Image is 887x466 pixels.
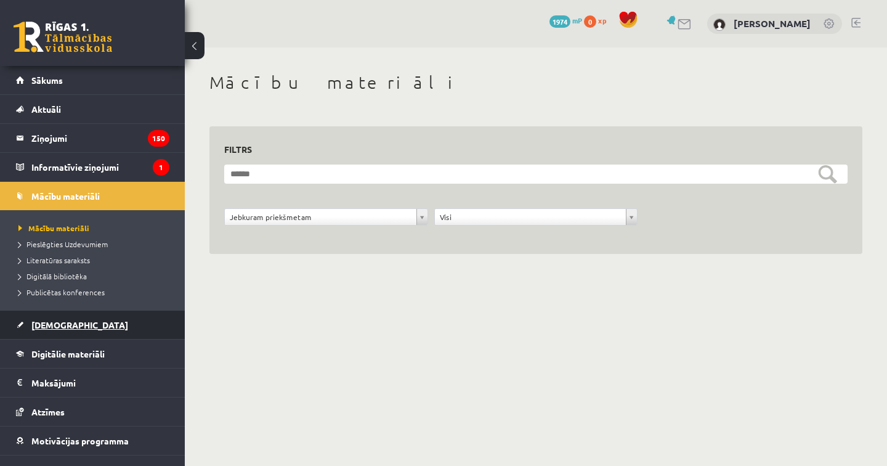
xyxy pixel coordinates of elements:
span: Aktuāli [31,104,61,115]
span: 1974 [549,15,570,28]
span: Motivācijas programma [31,435,129,446]
i: 150 [148,130,169,147]
span: Publicētas konferences [18,287,105,297]
span: mP [572,15,582,25]
span: Digitālie materiāli [31,348,105,359]
span: Jebkuram priekšmetam [230,209,411,225]
span: [DEMOGRAPHIC_DATA] [31,319,128,330]
span: Digitālā bibliotēka [18,271,87,281]
a: Sākums [16,66,169,94]
a: Aktuāli [16,95,169,123]
span: Mācību materiāli [31,190,100,202]
a: Mācību materiāli [18,223,172,234]
a: [DEMOGRAPHIC_DATA] [16,311,169,339]
a: Digitālā bibliotēka [18,271,172,282]
h1: Mācību materiāli [209,72,862,93]
a: Publicētas konferences [18,287,172,298]
span: 0 [584,15,596,28]
a: [PERSON_NAME] [734,17,811,30]
i: 1 [153,159,169,176]
a: Jebkuram priekšmetam [225,209,427,225]
span: Pieslēgties Uzdevumiem [18,239,108,249]
span: Literatūras saraksts [18,255,90,265]
a: Ziņojumi150 [16,124,169,152]
a: Informatīvie ziņojumi1 [16,153,169,181]
legend: Maksājumi [31,369,169,397]
a: Literatūras saraksts [18,255,172,266]
a: Mācību materiāli [16,182,169,210]
span: Mācību materiāli [18,223,89,233]
a: Digitālie materiāli [16,340,169,368]
legend: Informatīvie ziņojumi [31,153,169,181]
a: Motivācijas programma [16,427,169,455]
legend: Ziņojumi [31,124,169,152]
a: Rīgas 1. Tālmācības vidusskola [14,22,112,52]
a: Maksājumi [16,369,169,397]
h3: Filtrs [224,141,833,158]
a: 1974 mP [549,15,582,25]
span: Atzīmes [31,406,65,417]
span: xp [598,15,606,25]
span: Sākums [31,75,63,86]
a: Visi [435,209,638,225]
a: Pieslēgties Uzdevumiem [18,239,172,250]
a: Atzīmes [16,398,169,426]
a: 0 xp [584,15,612,25]
span: Visi [440,209,622,225]
img: Arturs Kazakevičs [713,18,726,31]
